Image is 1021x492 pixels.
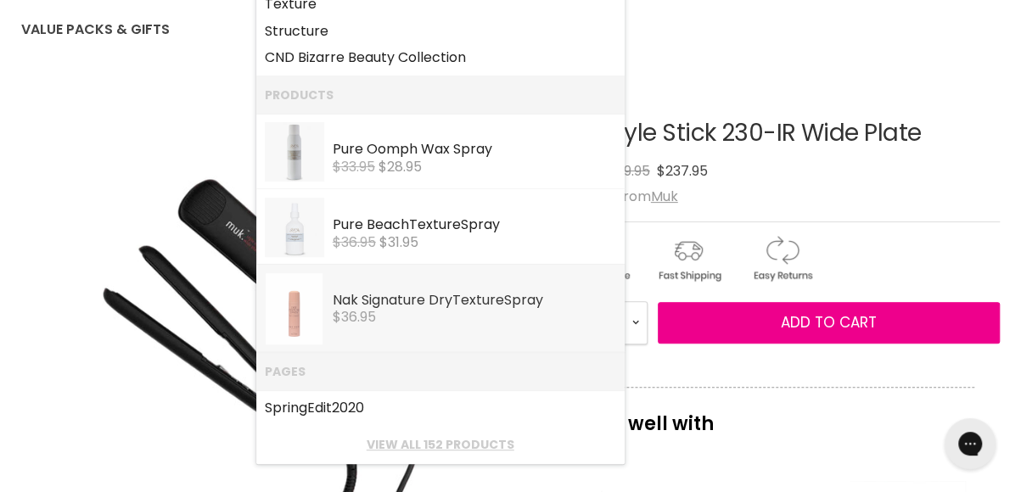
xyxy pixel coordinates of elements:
s: $33.95 [333,157,375,176]
button: Add to cart [658,302,1000,344]
iframe: Gorgias live chat messenger [936,412,1004,475]
span: $28.95 [379,157,422,176]
span: $237.95 [657,161,708,181]
a: SpringEdit2020 [265,394,616,422]
p: Goes well with [575,387,974,443]
li: Products [256,75,625,114]
li: Collections: CND Bizarre Beauty Collection [256,44,625,75]
s: $36.95 [333,232,376,252]
b: Texture [409,215,461,234]
span: $36.95 [333,307,376,327]
li: Products: Nak Signature Dry Texture Spray [256,265,625,352]
li: Products: Pure Oomph Wax Spray [256,114,625,189]
div: Pure Oomph Wax Spray [333,142,616,159]
img: Oomph-Wax-Spray-1022x1024_200x.jpg [265,122,324,182]
a: Muk [651,187,678,206]
li: Collections: Structure [256,18,625,45]
li: Pages [256,352,625,390]
div: Pure Beach Spray [333,217,616,235]
img: NAKHair_DryTextureSpray_150ml_SDT150_Ecomm.webp [266,273,323,344]
a: Structure [265,18,616,45]
img: shipping.gif [643,232,733,284]
li: Pages: SpringEdit2020 [256,390,625,426]
span: Add to cart [781,312,877,333]
span: $31.95 [379,232,418,252]
a: Value Packs & Gifts [8,12,182,48]
img: Beach-Texture-Spray-1024x1021_200x.jpg [265,198,324,257]
a: CND Bizarre Beauty Collection [265,44,616,71]
li: View All [256,425,625,463]
li: Products: Pure Beach Texture Spray [256,189,625,265]
a: View all 152 products [265,438,616,451]
div: Nak Signature Dry Spray [333,293,616,310]
h1: Muk Style Stick 230-IR Wide Plate [550,120,1000,147]
img: returns.gif [737,232,827,284]
b: Texture [452,290,504,310]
